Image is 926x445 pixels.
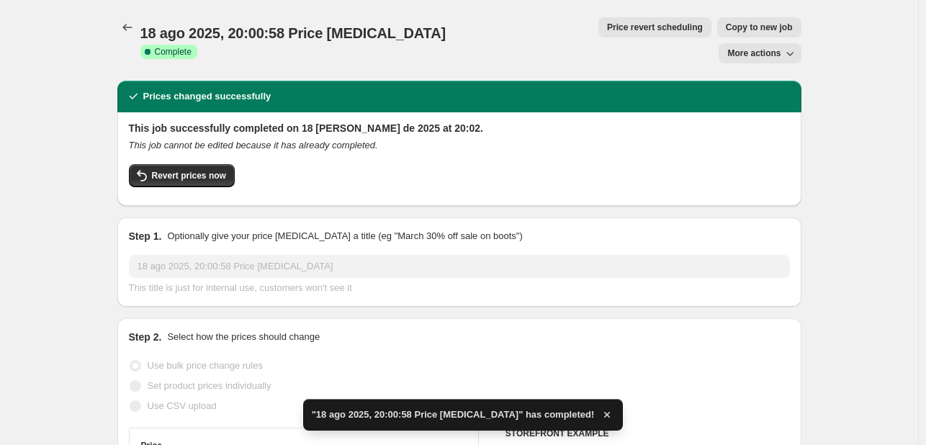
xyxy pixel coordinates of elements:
span: Complete [155,46,192,58]
span: Price revert scheduling [607,22,703,33]
span: Use bulk price change rules [148,360,263,371]
span: More actions [727,48,781,59]
h2: Step 1. [129,229,162,243]
button: Price revert scheduling [598,17,711,37]
span: "18 ago 2025, 20:00:58 Price [MEDICAL_DATA]" has completed! [312,408,595,422]
p: Optionally give your price [MEDICAL_DATA] a title (eg "March 30% off sale on boots") [167,229,522,243]
span: 18 ago 2025, 20:00:58 Price [MEDICAL_DATA] [140,25,446,41]
span: Set product prices individually [148,380,271,391]
button: Copy to new job [717,17,801,37]
h2: Prices changed successfully [143,89,271,104]
h6: STOREFRONT EXAMPLE [505,428,790,439]
span: Revert prices now [152,170,226,181]
button: Price change jobs [117,17,138,37]
span: This title is just for internal use, customers won't see it [129,282,352,293]
input: 30% off holiday sale [129,255,790,278]
span: Copy to new job [726,22,793,33]
i: This job cannot be edited because it has already completed. [129,140,378,150]
button: Revert prices now [129,164,235,187]
h2: This job successfully completed on 18 [PERSON_NAME] de 2025 at 20:02. [129,121,790,135]
p: Select how the prices should change [167,330,320,344]
button: More actions [719,43,801,63]
h2: Step 2. [129,330,162,344]
span: Use CSV upload [148,400,217,411]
